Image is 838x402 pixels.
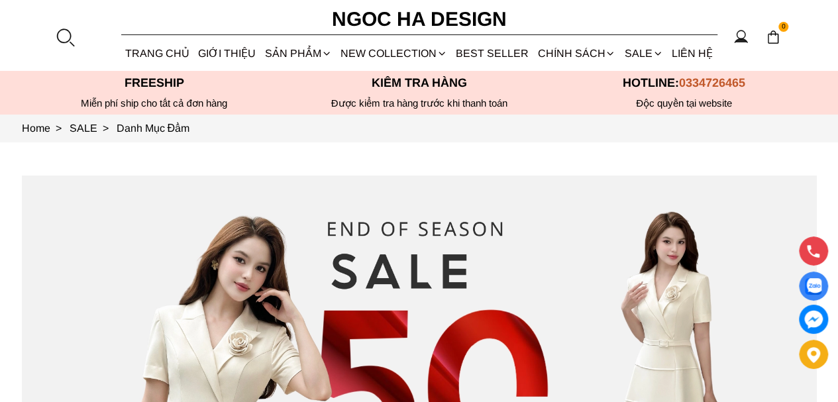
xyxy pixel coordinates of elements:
span: > [50,123,67,134]
a: Display image [799,272,828,301]
div: Chính sách [533,36,620,71]
a: Link to SALE [70,123,117,134]
a: NEW COLLECTION [336,36,451,71]
p: Hotline: [552,76,817,90]
a: SALE [620,36,667,71]
div: Miễn phí ship cho tất cả đơn hàng [22,97,287,109]
div: SẢN PHẨM [260,36,336,71]
p: Freeship [22,76,287,90]
img: img-CART-ICON-ksit0nf1 [766,30,780,44]
a: messenger [799,305,828,334]
span: 0 [778,22,789,32]
a: Link to Home [22,123,70,134]
a: TRANG CHỦ [121,36,194,71]
span: 0334726465 [679,76,745,89]
a: GIỚI THIỆU [194,36,260,71]
a: Link to Danh Mục Đầm [117,123,190,134]
img: Display image [805,278,821,295]
a: LIÊN HỆ [667,36,717,71]
span: > [97,123,114,134]
a: BEST SELLER [452,36,533,71]
font: Kiểm tra hàng [372,76,467,89]
p: Được kiểm tra hàng trước khi thanh toán [287,97,552,109]
a: Ngoc Ha Design [320,3,519,35]
h6: Độc quyền tại website [552,97,817,109]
